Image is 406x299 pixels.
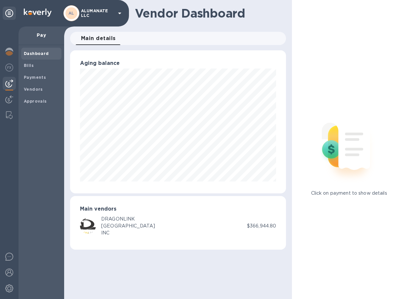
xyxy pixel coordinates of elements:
span: Main details [81,34,116,43]
b: Approvals [24,99,47,104]
div: DRAGONLINK [101,216,155,223]
p: Click on payment to show details [311,190,387,197]
b: Dashboard [24,51,49,56]
p: Pay [24,32,59,38]
div: INC [101,229,155,236]
b: Vendors [24,87,43,92]
h3: Aging balance [80,60,276,67]
h1: Vendor Dashboard [135,6,281,20]
b: Payments [24,75,46,80]
b: Bills [24,63,34,68]
b: AL [68,11,74,16]
p: ALUMANATE LLC [81,9,114,18]
div: [GEOGRAPHIC_DATA] [101,223,155,229]
p: $366,944.80 [247,223,276,229]
img: Logo [24,9,52,17]
h3: Main vendors [80,206,276,212]
img: Foreign exchange [5,64,13,72]
div: Unpin categories [3,7,16,20]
